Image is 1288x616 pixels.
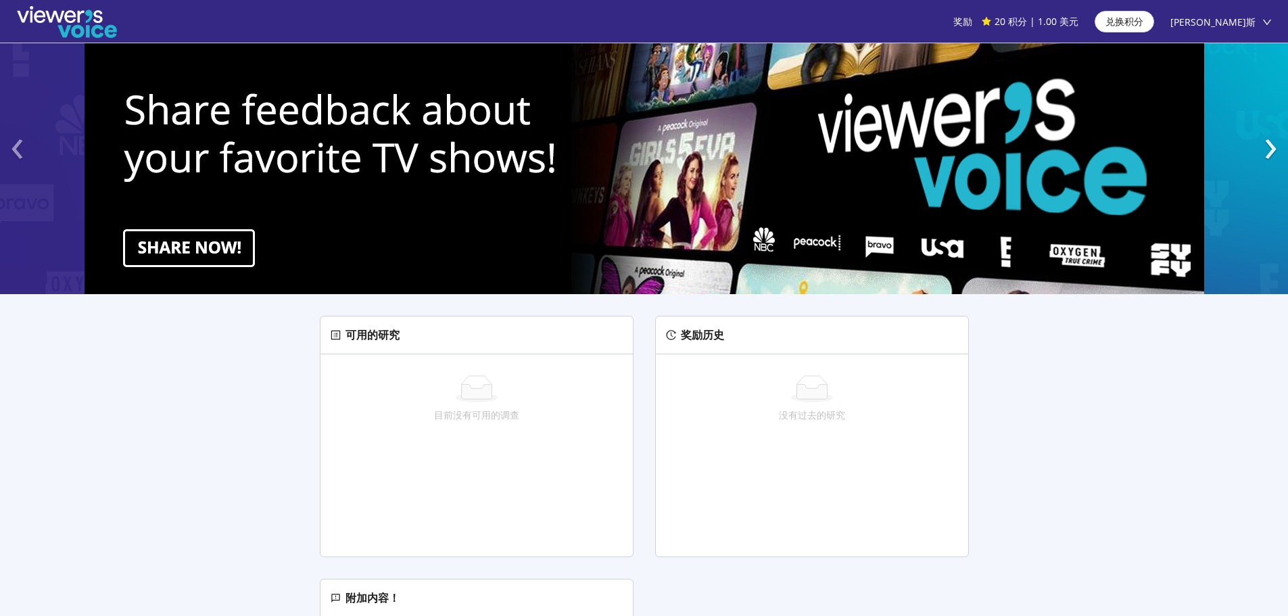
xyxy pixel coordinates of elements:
font: 兑换积分 [1105,15,1143,28]
font: 可用的研究 [345,327,400,342]
span: 星星 [982,17,991,26]
font: 附加内容！ [345,590,400,605]
font: [PERSON_NAME]斯 [1170,16,1256,28]
font: 目前没有可用的调查 [434,408,519,421]
font: 奖励 [953,15,972,28]
span: 历史 [666,330,676,340]
font: 没有过去的研究 [779,408,845,421]
font: ‹ [10,111,24,176]
button: 兑换积分 [1095,11,1154,32]
font: 奖励历史 [681,327,724,342]
font: › [1264,111,1278,176]
font: 20 积分 | 1.00 美元 [995,15,1078,28]
span: 轮廓 [331,330,341,340]
a: › [1198,106,1288,294]
span: 向下 [1262,18,1272,27]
